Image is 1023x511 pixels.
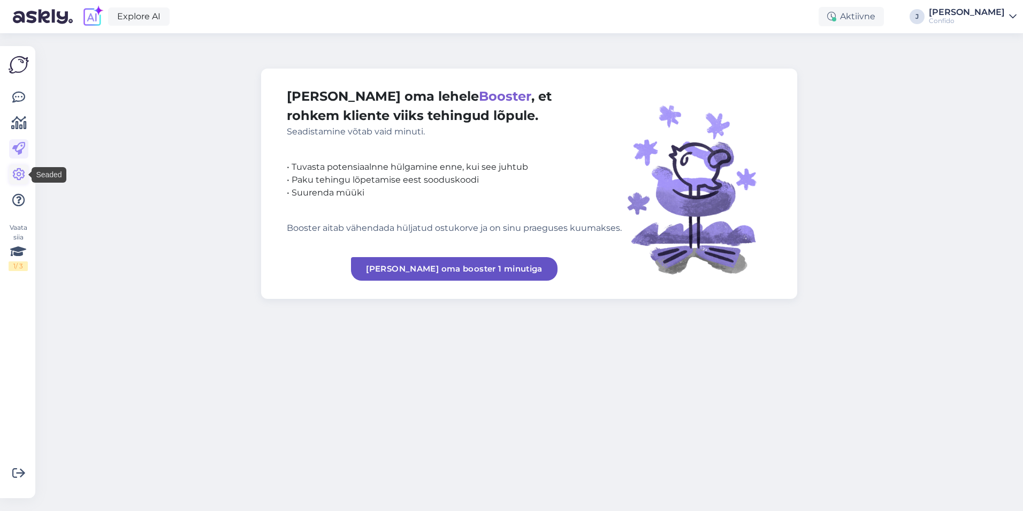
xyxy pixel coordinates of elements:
div: Booster aitab vähendada hüljatud ostukorve ja on sinu praeguses kuumakses. [287,222,622,235]
div: [PERSON_NAME] oma lehele , et rohkem kliente viiks tehingud lõpule. [287,87,622,138]
div: Seadistamine võtab vaid minuti. [287,125,622,138]
div: • Tuvasta potensiaalnne hülgamine enne, kui see juhtub [287,161,622,174]
img: explore-ai [81,5,104,28]
img: Askly Logo [9,55,29,75]
div: Vaata siia [9,223,28,271]
div: Aktiivne [819,7,884,26]
div: • Paku tehingu lõpetamise eest sooduskoodi [287,174,622,186]
span: Booster [479,88,531,104]
div: • Suurenda müüki [287,186,622,199]
a: Explore AI [108,7,170,26]
div: [PERSON_NAME] [929,8,1005,17]
div: Seaded [32,167,66,183]
div: Confido [929,17,1005,25]
div: J [910,9,925,24]
div: 1 / 3 [9,261,28,271]
img: illustration [622,87,772,281]
a: [PERSON_NAME] oma booster 1 minutiga [351,257,558,281]
a: [PERSON_NAME]Confido [929,8,1017,25]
